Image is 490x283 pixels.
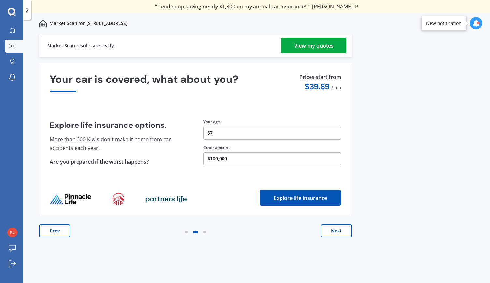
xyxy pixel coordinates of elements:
button: $100,000 [203,152,341,165]
div: New notification [426,20,462,26]
button: Explore life insurance [260,190,341,206]
img: life_provider_logo_2 [145,195,187,203]
p: Prices start from [299,73,341,82]
span: / mo [331,84,341,91]
button: Next [321,224,352,237]
p: Market Scan for [STREET_ADDRESS] [50,20,128,27]
img: home-and-contents.b802091223b8502ef2dd.svg [39,20,47,27]
h4: Explore life insurance options. [50,121,188,130]
p: More than 300 Kiwis don't make it home from car accidents each year. [50,135,188,152]
div: View my quotes [294,38,334,53]
a: View my quotes [281,38,346,53]
div: Market Scan results are ready. [47,34,115,57]
span: $ 39.89 [305,82,330,92]
span: Are you prepared if the worst happens? [50,158,149,165]
button: Prev [39,224,70,237]
div: Your car is covered, what about you? [50,73,341,92]
img: life_provider_logo_0 [50,193,92,205]
img: ffcd1ebc31038feb5bebaa3ecf55ae26 [7,228,17,237]
div: Your age [203,119,341,125]
img: life_provider_logo_1 [112,193,124,206]
button: 57 [203,127,341,140]
div: Cover amount [203,145,341,151]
